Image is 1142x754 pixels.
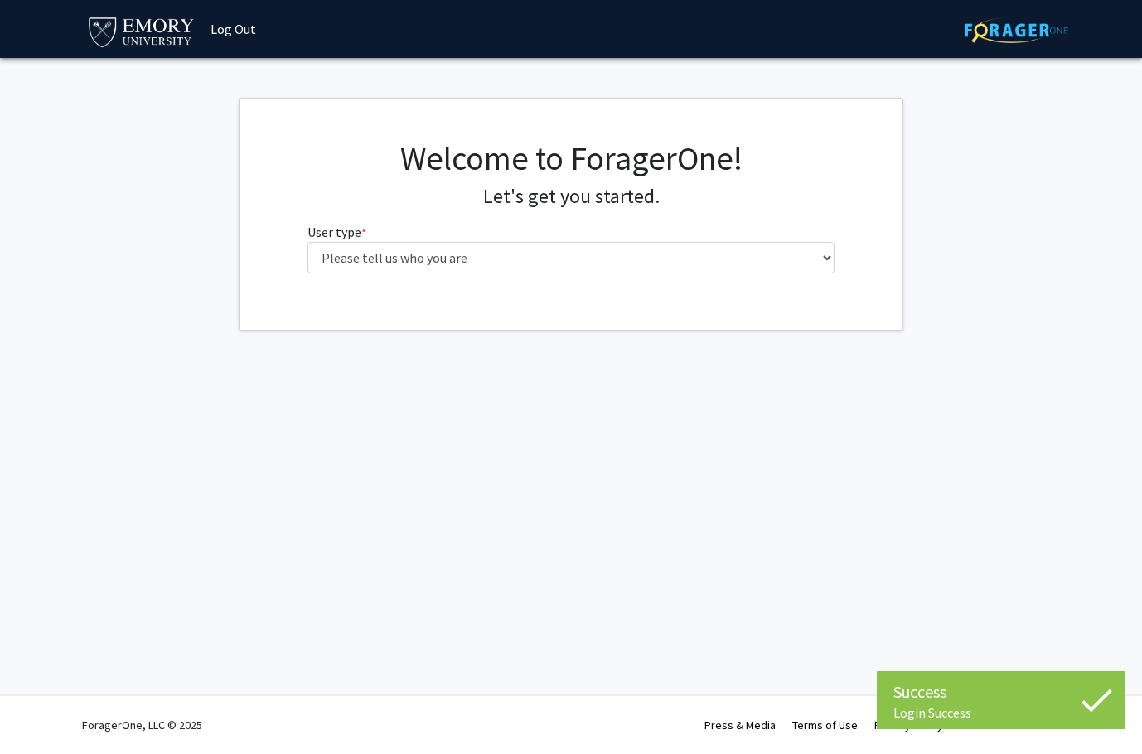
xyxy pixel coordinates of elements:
[307,222,366,242] label: User type
[874,718,943,732] a: Privacy Policy
[82,696,202,754] div: ForagerOne, LLC © 2025
[86,12,196,50] img: Emory University Logo
[307,185,835,209] h4: Let's get you started.
[704,718,776,732] a: Press & Media
[893,704,1109,721] div: Login Success
[965,17,1068,43] img: ForagerOne Logo
[792,718,858,732] a: Terms of Use
[893,679,1109,704] div: Success
[307,138,835,178] h1: Welcome to ForagerOne!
